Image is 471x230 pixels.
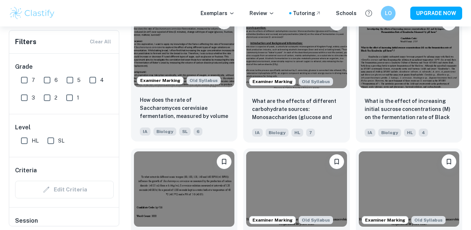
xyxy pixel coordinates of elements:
[77,76,81,84] span: 5
[246,13,347,88] img: Biology IA example thumbnail: What are the effects of different carboh
[9,6,56,21] img: Clastify logo
[187,76,221,85] span: Old Syllabus
[201,9,235,17] p: Exemplars
[306,129,315,137] span: 7
[404,129,416,137] span: HL
[243,10,350,143] a: Examiner MarkingStarting from the May 2025 session, the Biology IA requirements have changed. It'...
[140,96,229,121] p: How does the rate of Saccharomyces cerevisiae fermentation, measured by volume of CO2 produced (i...
[217,154,231,169] button: Bookmark
[249,78,295,85] span: Examiner Marking
[137,77,183,84] span: Examiner Marking
[442,154,456,169] button: Bookmark
[359,13,459,88] img: Biology IA example thumbnail: What is the effect of increasing initial
[266,129,288,137] span: Biology
[77,94,79,102] span: 1
[299,78,333,86] div: Starting from the May 2025 session, the Biology IA requirements have changed. It's OK to refer to...
[359,151,459,227] img: Biology IA example thumbnail: The impact of changing sugar solutions o
[134,151,234,227] img: Biology IA example thumbnail: To what extent do different music tempos
[58,137,64,145] span: SL
[32,94,35,102] span: 3
[187,76,221,85] div: Starting from the May 2025 session, the Biology IA requirements have changed. It's OK to refer to...
[252,129,263,137] span: IA
[15,181,114,198] div: Criteria filters are unavailable when searching by topic
[365,129,375,137] span: IA
[252,97,341,122] p: What are the effects of different carbohydrate sources: Monosaccharides (glucose and fructose), d...
[131,10,237,143] a: Examiner MarkingStarting from the May 2025 session, the Biology IA requirements have changed. It'...
[153,127,176,136] span: Biology
[411,216,446,224] div: Starting from the May 2025 session, the Biology IA requirements have changed. It's OK to refer to...
[362,217,408,223] span: Examiner Marking
[246,151,347,227] img: Biology IA example thumbnail: The impact of changing sugar solutions o
[54,94,57,102] span: 2
[299,216,333,224] span: Old Syllabus
[140,127,150,136] span: IA
[362,7,375,19] button: Help and Feedback
[381,6,396,21] button: LO
[365,97,453,122] p: What is the effect of increasing initial sucrose concentrations (M) on the fermentation rate of B...
[15,62,114,71] h6: Grade
[15,123,114,132] h6: Level
[356,10,462,143] a: BookmarkWhat is the effect of increasing initial sucrose concentrations (M) on the fermentation r...
[15,166,37,175] h6: Criteria
[336,9,357,17] a: Schools
[378,129,401,137] span: Biology
[32,76,35,84] span: 7
[15,37,36,47] h6: Filters
[134,12,234,87] img: Biology IA example thumbnail: How does the rate of Saccharomyces cerev
[329,154,344,169] button: Bookmark
[32,137,39,145] span: HL
[54,76,58,84] span: 6
[419,129,428,137] span: 4
[249,9,275,17] p: Review
[299,78,333,86] span: Old Syllabus
[179,127,191,136] span: SL
[194,127,202,136] span: 6
[291,129,303,137] span: HL
[100,76,104,84] span: 4
[410,7,462,20] button: UPGRADE NOW
[384,9,393,17] h6: LO
[411,216,446,224] span: Old Syllabus
[293,9,321,17] a: Tutoring
[299,216,333,224] div: Starting from the May 2025 session, the Biology IA requirements have changed. It's OK to refer to...
[249,217,295,223] span: Examiner Marking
